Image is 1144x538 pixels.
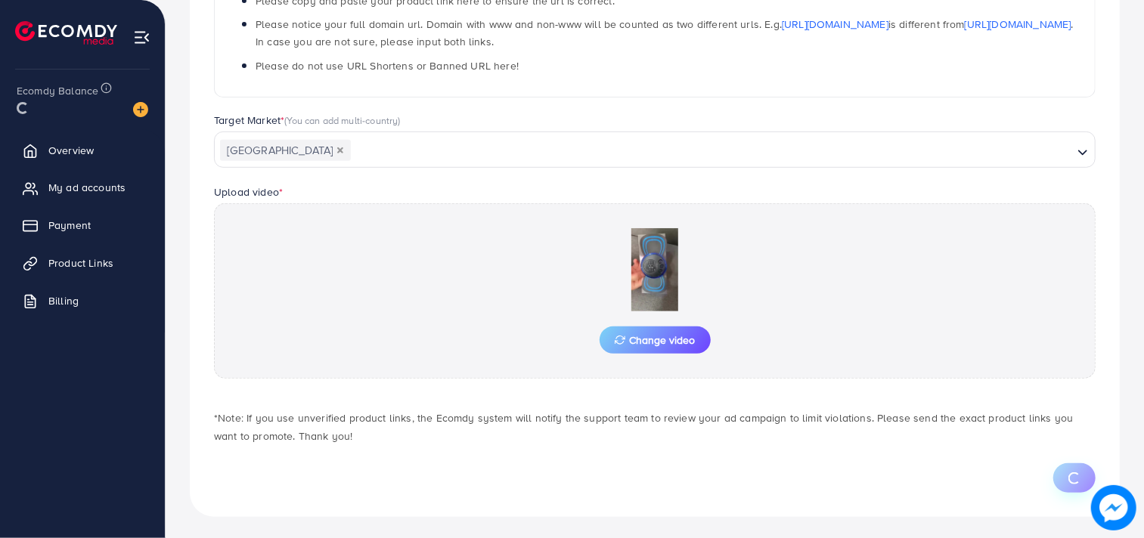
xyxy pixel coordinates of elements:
img: logo [15,21,117,45]
a: Billing [11,286,153,316]
span: [GEOGRAPHIC_DATA] [220,140,351,161]
img: Preview Image [579,228,730,311]
a: My ad accounts [11,172,153,203]
button: Change video [600,326,711,354]
label: Target Market [214,113,401,128]
img: menu [133,29,150,46]
a: Payment [11,210,153,240]
span: Overview [48,143,94,158]
label: Upload video [214,184,283,199]
input: Search for option [352,139,1071,162]
img: image [1091,485,1136,530]
div: Search for option [214,131,1096,168]
span: Product Links [48,255,113,271]
span: Ecomdy Balance [17,83,98,98]
button: Deselect Pakistan [336,147,344,154]
a: Product Links [11,248,153,278]
span: Payment [48,218,91,233]
a: Overview [11,135,153,165]
span: Please do not use URL Shortens or Banned URL here! [256,58,519,73]
img: image [133,102,148,117]
span: Please notice your full domain url. Domain with www and non-www will be counted as two different ... [256,17,1074,49]
span: Billing [48,293,79,308]
span: (You can add multi-country) [284,113,400,127]
span: My ad accounts [48,180,126,195]
a: [URL][DOMAIN_NAME] [965,17,1071,32]
a: [URL][DOMAIN_NAME] [782,17,888,32]
span: Change video [615,335,696,345]
p: *Note: If you use unverified product links, the Ecomdy system will notify the support team to rev... [214,409,1096,445]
